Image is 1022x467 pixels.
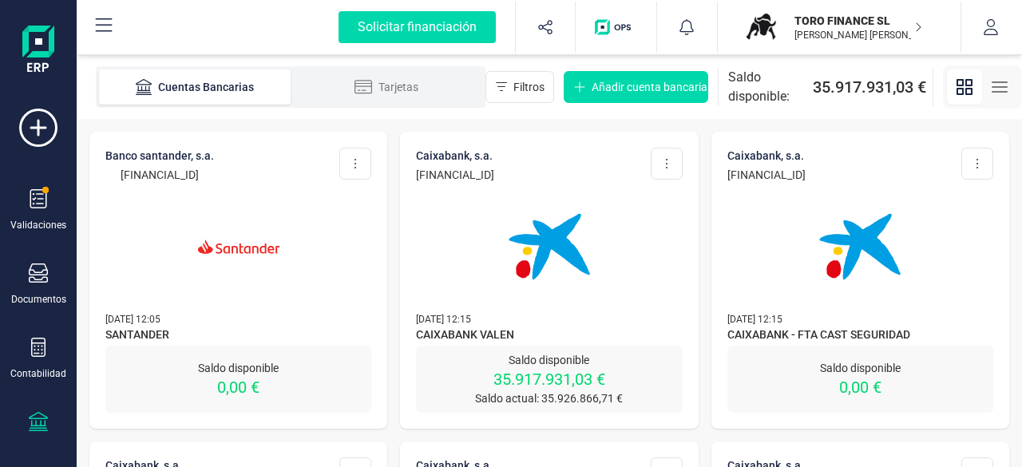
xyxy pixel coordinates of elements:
[105,327,371,346] span: SANTANDER
[22,26,54,77] img: Logo Finanedi
[727,167,806,183] p: [FINANCIAL_ID]
[131,79,259,95] div: Cuentas Bancarias
[105,314,160,325] span: [DATE] 12:05
[727,148,806,164] p: CAIXABANK, S.A.
[743,10,778,45] img: TO
[595,19,637,35] img: Logo de OPS
[592,79,707,95] span: Añadir cuenta bancaria
[727,360,993,376] p: Saldo disponible
[416,148,494,164] p: CAIXABANK, S.A.
[105,360,371,376] p: Saldo disponible
[513,79,545,95] span: Filtros
[416,327,682,346] span: CAIXABANK VALEN
[105,376,371,398] p: 0,00 €
[728,68,806,106] span: Saldo disponible:
[10,219,66,232] div: Validaciones
[813,76,926,98] span: 35.917.931,03 €
[727,327,993,346] span: CAIXABANK - FTA CAST SEGURIDAD
[10,367,66,380] div: Contabilidad
[585,2,647,53] button: Logo de OPS
[737,2,941,53] button: TOTORO FINANCE SL[PERSON_NAME] [PERSON_NAME] VOZMEDIANO [PERSON_NAME]
[564,71,709,103] button: Añadir cuenta bancaria
[323,79,450,95] div: Tarjetas
[485,71,554,103] button: Filtros
[319,2,515,53] button: Solicitar financiación
[794,29,922,42] p: [PERSON_NAME] [PERSON_NAME] VOZMEDIANO [PERSON_NAME]
[416,314,471,325] span: [DATE] 12:15
[727,376,993,398] p: 0,00 €
[727,314,782,325] span: [DATE] 12:15
[105,167,214,183] p: [FINANCIAL_ID]
[416,390,682,406] p: Saldo actual: 35.926.866,71 €
[105,148,214,164] p: BANCO SANTANDER, S.A.
[11,293,66,306] div: Documentos
[794,13,922,29] p: TORO FINANCE SL
[416,352,682,368] p: Saldo disponible
[416,368,682,390] p: 35.917.931,03 €
[416,167,494,183] p: [FINANCIAL_ID]
[339,11,496,43] div: Solicitar financiación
